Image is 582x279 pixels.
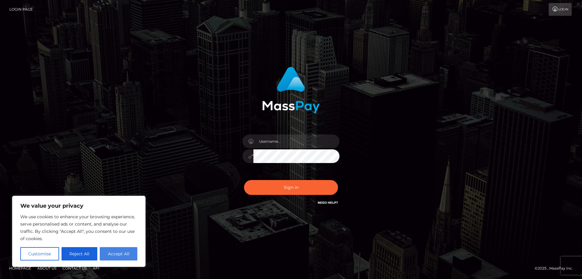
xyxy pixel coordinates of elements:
[35,264,59,273] a: About Us
[535,265,577,272] div: © 2025 , MassPay Inc.
[90,264,102,273] a: API
[20,202,137,209] p: We value your privacy
[318,201,338,205] a: Need Help?
[244,180,338,195] button: Sign in
[9,3,33,16] a: Login Page
[7,264,34,273] a: Homepage
[60,264,89,273] a: Contact Us
[12,196,145,267] div: We value your privacy
[100,247,137,260] button: Accept All
[253,134,339,148] input: Username...
[20,213,137,242] p: We use cookies to enhance your browsing experience, serve personalised ads or content, and analys...
[549,3,572,16] a: Login
[20,247,59,260] button: Customise
[262,67,320,113] img: MassPay Login
[62,247,98,260] button: Reject All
